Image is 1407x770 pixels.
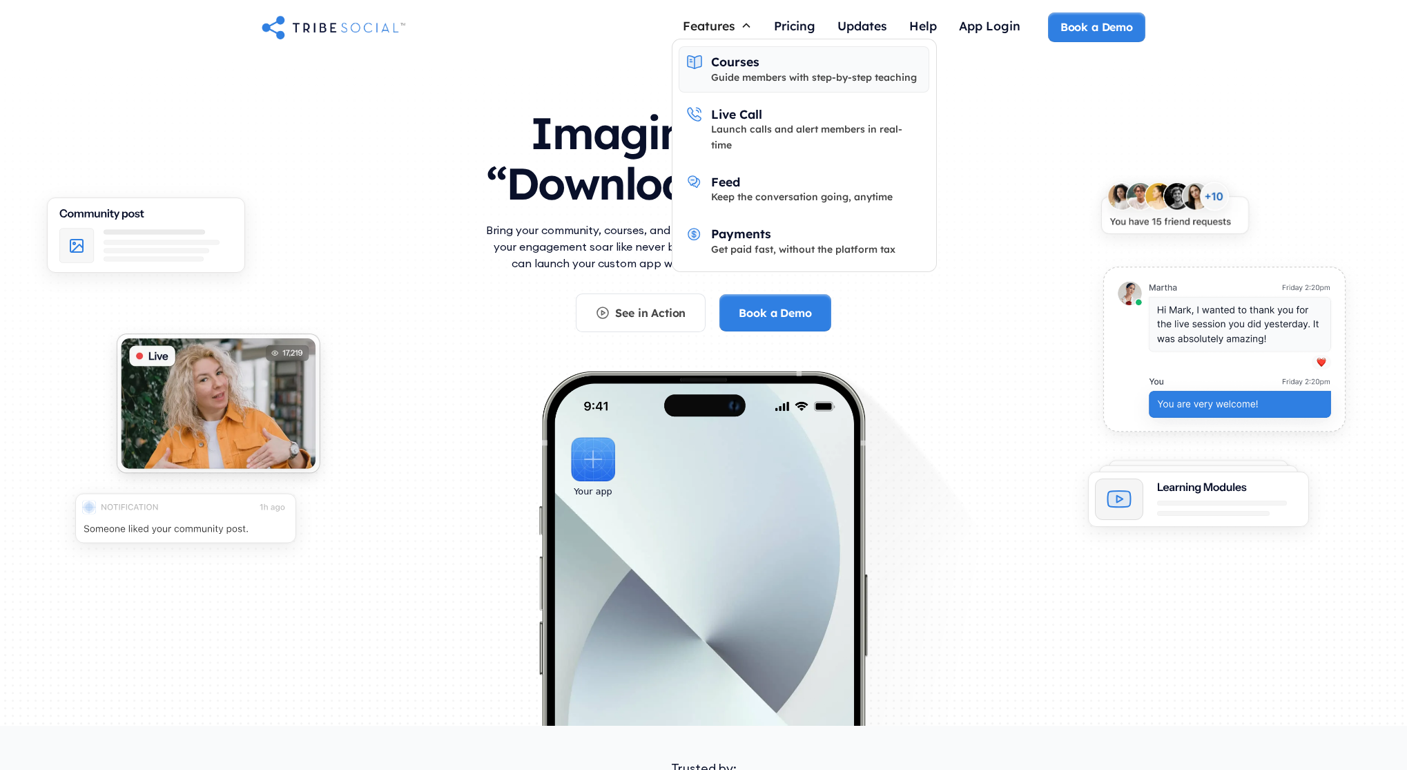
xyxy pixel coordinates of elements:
img: An illustration of New friends requests [1083,169,1266,256]
a: Help [898,12,948,42]
div: Guide members with step-by-step teaching [711,70,917,85]
img: An illustration of chat [1083,253,1365,456]
div: Feed [711,174,740,189]
a: home [262,13,405,41]
a: Book a Demo [1048,12,1145,41]
img: An illustration of Live video [99,320,338,496]
h1: Imagine Saying, “Download Our App” [483,94,924,216]
div: Keep the conversation going, anytime [711,189,893,204]
a: Pricing [763,12,826,42]
nav: Features [672,39,937,272]
div: Launch calls and alert members in real-time [711,122,922,153]
img: An illustration of push notification [57,480,315,566]
a: Live CallLaunch calls and alert members in real-time [679,98,929,160]
div: App Login [959,18,1020,33]
div: See in Action [615,305,686,320]
div: Live Call [711,106,762,122]
div: Help [909,18,937,33]
a: App Login [948,12,1031,42]
div: Your app [574,484,612,499]
img: An illustration of Learning Modules [1069,450,1328,550]
a: CoursesGuide members with step-by-step teaching [679,46,929,93]
div: Features [683,18,735,33]
a: Updates [826,12,898,42]
a: Book a Demo [719,294,831,331]
p: Bring your community, courses, and content into one powerful platform and watch your engagement s... [483,222,924,271]
div: Courses [711,54,759,69]
a: See in Action [576,293,706,332]
div: Get paid fast, without the platform tax [711,242,895,257]
a: FeedKeep the conversation going, anytime [679,166,929,213]
div: Pricing [774,18,815,33]
div: Features [672,12,763,39]
img: An illustration of Community Feed [28,184,264,296]
a: PaymentsGet paid fast, without the platform tax [679,218,929,265]
div: Payments [711,226,771,241]
div: Updates [837,18,887,33]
